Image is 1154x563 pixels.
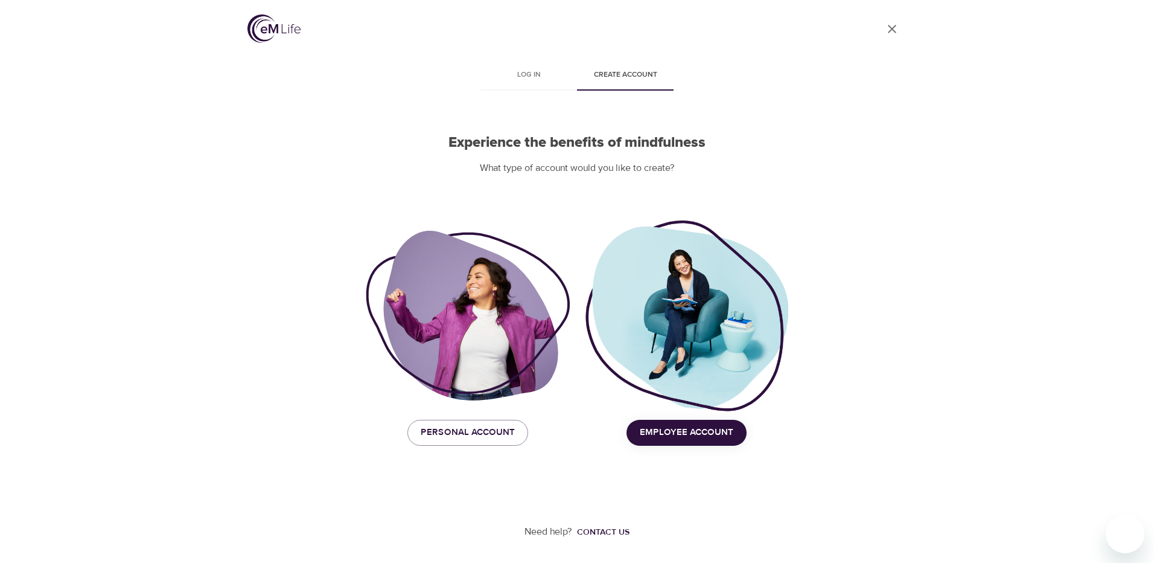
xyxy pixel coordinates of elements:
[421,425,515,440] span: Personal Account
[584,69,666,82] span: Create account
[626,420,747,445] button: Employee Account
[366,161,788,175] p: What type of account would you like to create?
[488,69,570,82] span: Log in
[577,526,630,538] div: Contact us
[524,525,572,539] p: Need help?
[1106,515,1144,553] iframe: Button to launch messaging window
[878,14,907,43] a: close
[366,134,788,152] h2: Experience the benefits of mindfulness
[407,420,528,445] button: Personal Account
[572,526,630,538] a: Contact us
[640,425,733,440] span: Employee Account
[247,14,301,43] img: logo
